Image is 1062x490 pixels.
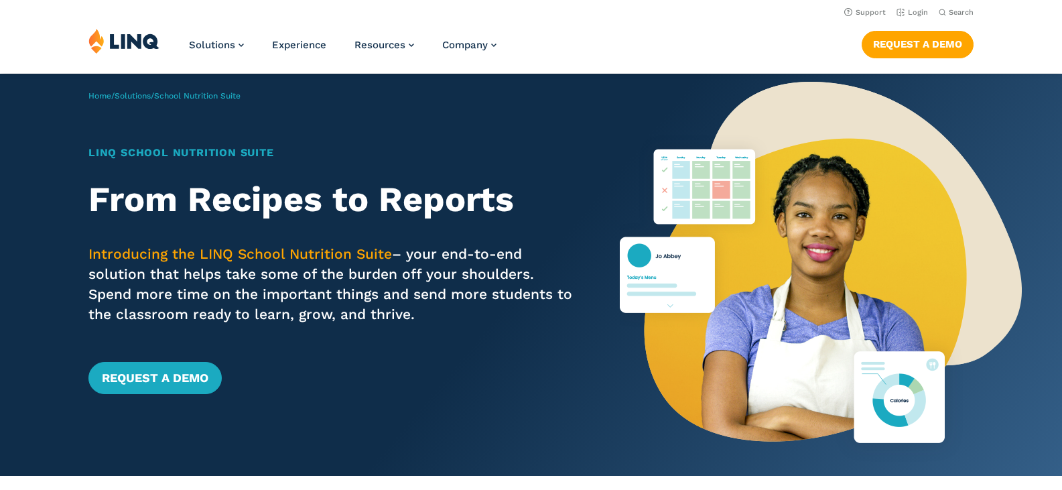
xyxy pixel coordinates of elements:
[189,39,235,51] span: Solutions
[354,39,405,51] span: Resources
[442,39,496,51] a: Company
[354,39,414,51] a: Resources
[442,39,488,51] span: Company
[88,362,222,394] a: Request a Demo
[88,180,576,220] h2: From Recipes to Reports
[88,91,111,101] a: Home
[897,8,928,17] a: Login
[862,28,974,58] nav: Button Navigation
[949,8,974,17] span: Search
[939,7,974,17] button: Open Search Bar
[844,8,886,17] a: Support
[88,91,241,101] span: / /
[115,91,151,101] a: Solutions
[620,74,1022,476] img: Nutrition Suite Launch
[154,91,241,101] span: School Nutrition Suite
[272,39,326,51] a: Experience
[88,245,392,262] span: Introducing the LINQ School Nutrition Suite
[189,28,496,72] nav: Primary Navigation
[862,31,974,58] a: Request a Demo
[88,244,576,324] p: – your end-to-end solution that helps take some of the burden off your shoulders. Spend more time...
[88,145,576,161] h1: LINQ School Nutrition Suite
[189,39,244,51] a: Solutions
[88,28,159,54] img: LINQ | K‑12 Software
